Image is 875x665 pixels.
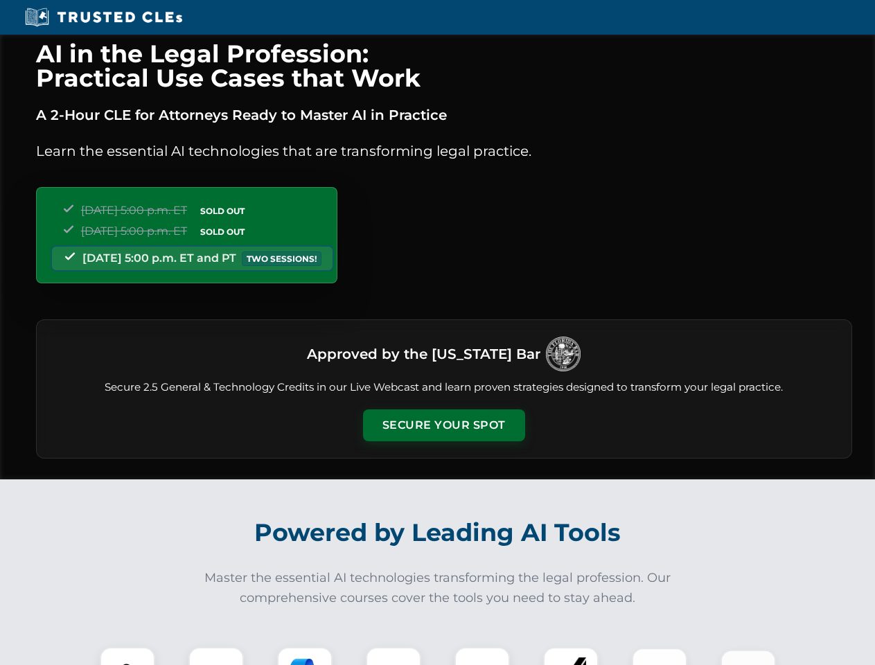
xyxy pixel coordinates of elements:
h2: Powered by Leading AI Tools [54,508,822,557]
button: Secure Your Spot [363,409,525,441]
p: Secure 2.5 General & Technology Credits in our Live Webcast and learn proven strategies designed ... [53,380,835,396]
img: Trusted CLEs [21,7,186,28]
p: A 2-Hour CLE for Attorneys Ready to Master AI in Practice [36,104,852,126]
span: SOLD OUT [195,204,249,218]
h1: AI in the Legal Profession: Practical Use Cases that Work [36,42,852,90]
span: [DATE] 5:00 p.m. ET [81,224,187,238]
h3: Approved by the [US_STATE] Bar [307,342,540,366]
span: SOLD OUT [195,224,249,239]
p: Master the essential AI technologies transforming the legal profession. Our comprehensive courses... [195,568,680,608]
span: [DATE] 5:00 p.m. ET [81,204,187,217]
img: Logo [546,337,581,371]
p: Learn the essential AI technologies that are transforming legal practice. [36,140,852,162]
